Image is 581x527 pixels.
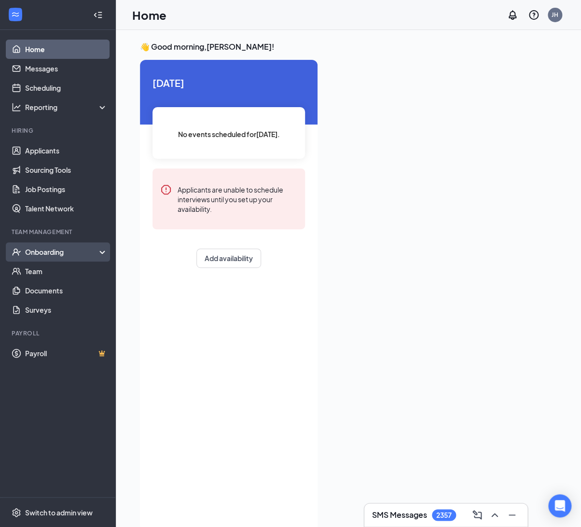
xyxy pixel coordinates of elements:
[140,42,557,52] h3: 👋 Good morning, [PERSON_NAME] !
[25,102,108,112] div: Reporting
[12,102,21,112] svg: Analysis
[132,7,166,23] h1: Home
[25,59,108,78] a: Messages
[11,10,20,19] svg: WorkstreamLogo
[470,507,485,523] button: ComposeMessage
[507,9,518,21] svg: Notifications
[25,160,108,180] a: Sourcing Tools
[178,129,280,139] span: No events scheduled for [DATE] .
[152,75,305,90] span: [DATE]
[504,507,520,523] button: Minimize
[25,262,108,281] a: Team
[25,300,108,319] a: Surveys
[372,510,427,520] h3: SMS Messages
[25,508,93,517] div: Switch to admin view
[548,494,571,517] div: Open Intercom Messenger
[12,228,106,236] div: Team Management
[12,508,21,517] svg: Settings
[196,249,261,268] button: Add availability
[178,184,297,214] div: Applicants are unable to schedule interviews until you set up your availability.
[25,344,108,363] a: PayrollCrown
[487,507,502,523] button: ChevronUp
[436,511,452,519] div: 2357
[506,509,518,521] svg: Minimize
[93,10,103,20] svg: Collapse
[528,9,539,21] svg: QuestionInfo
[552,11,558,19] div: JH
[12,329,106,337] div: Payroll
[25,78,108,97] a: Scheduling
[25,180,108,199] a: Job Postings
[25,281,108,300] a: Documents
[25,141,108,160] a: Applicants
[25,40,108,59] a: Home
[12,247,21,257] svg: UserCheck
[25,199,108,218] a: Talent Network
[160,184,172,195] svg: Error
[12,126,106,135] div: Hiring
[25,247,99,257] div: Onboarding
[471,509,483,521] svg: ComposeMessage
[489,509,500,521] svg: ChevronUp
